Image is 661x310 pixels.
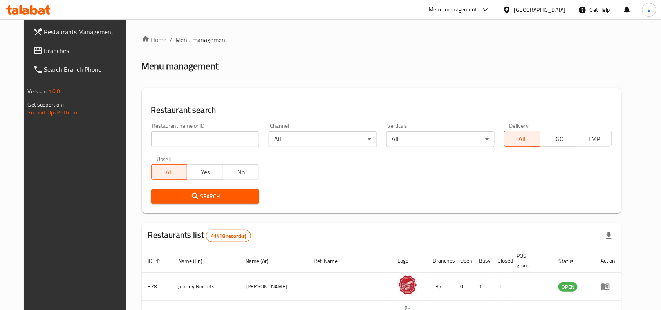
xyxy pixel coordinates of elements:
[27,22,134,41] a: Restaurants Management
[206,230,251,242] div: Total records count
[151,189,259,204] button: Search
[600,227,618,245] div: Export file
[157,156,171,162] label: Upsell
[504,131,540,147] button: All
[239,273,307,301] td: [PERSON_NAME]
[142,60,219,73] h2: Menu management
[148,256,163,266] span: ID
[540,131,576,147] button: TGO
[206,232,251,240] span: 41418 record(s)
[429,5,477,15] div: Menu-management
[648,5,650,14] span: s
[246,256,279,266] span: Name (Ar)
[28,86,47,96] span: Version:
[172,273,240,301] td: Johnny Rockets
[314,256,348,266] span: Ref. Name
[507,133,537,145] span: All
[157,192,253,201] span: Search
[558,256,584,266] span: Status
[142,35,622,44] nav: breadcrumb
[151,164,188,180] button: All
[176,35,228,44] span: Menu management
[44,27,128,36] span: Restaurants Management
[27,41,134,60] a: Branches
[151,104,612,116] h2: Restaurant search
[187,164,223,180] button: Yes
[454,273,473,301] td: 0
[28,100,64,110] span: Get support on:
[580,133,609,145] span: TMP
[454,249,473,273] th: Open
[398,275,417,295] img: Johnny Rockets
[427,249,454,273] th: Branches
[514,5,566,14] div: [GEOGRAPHIC_DATA]
[492,249,511,273] th: Closed
[427,273,454,301] td: 37
[594,249,621,273] th: Action
[170,35,173,44] li: /
[392,249,427,273] th: Logo
[492,273,511,301] td: 0
[44,65,128,74] span: Search Branch Phone
[48,86,60,96] span: 1.0.0
[386,131,495,147] div: All
[179,256,213,266] span: Name (En)
[517,251,543,270] span: POS group
[473,273,492,301] td: 1
[27,60,134,79] a: Search Branch Phone
[148,229,251,242] h2: Restaurants list
[473,249,492,273] th: Busy
[44,46,128,55] span: Branches
[226,167,256,178] span: No
[558,283,578,292] span: OPEN
[601,282,615,291] div: Menu
[142,273,172,301] td: 328
[190,167,220,178] span: Yes
[544,133,573,145] span: TGO
[155,167,184,178] span: All
[28,107,78,118] a: Support.OpsPlatform
[151,131,259,147] input: Search for restaurant name or ID..
[223,164,259,180] button: No
[142,35,167,44] a: Home
[576,131,612,147] button: TMP
[509,123,529,129] label: Delivery
[269,131,377,147] div: All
